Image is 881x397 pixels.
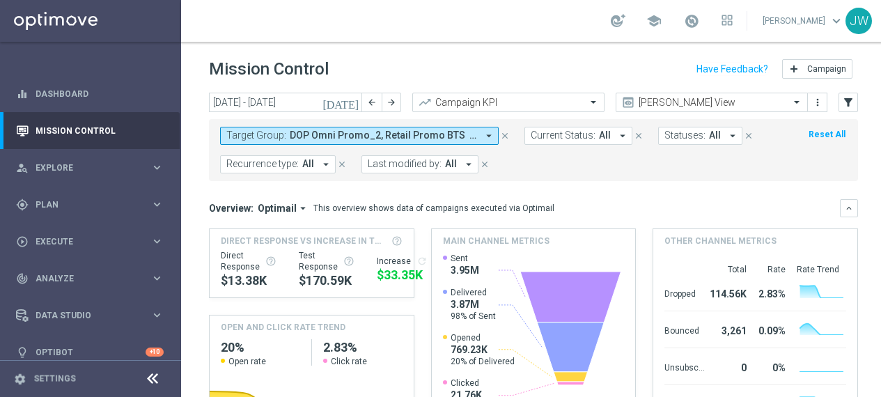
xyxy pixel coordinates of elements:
span: Target Group: [226,130,286,141]
i: lightbulb [16,346,29,359]
i: trending_up [418,95,432,109]
div: Data Studio [16,309,150,322]
div: 114.56K [710,281,747,304]
span: 20% of Delivered [451,356,515,367]
button: [DATE] [320,93,362,114]
button: gps_fixed Plan keyboard_arrow_right [15,199,164,210]
i: close [744,131,754,141]
button: Last modified by: All arrow_drop_down [361,155,478,173]
button: Data Studio keyboard_arrow_right [15,310,164,321]
span: Optimail [258,202,297,215]
i: arrow_drop_down [483,130,495,142]
i: [DATE] [322,96,360,109]
span: Sent [451,253,479,264]
div: Test Response [299,250,354,272]
i: close [480,159,490,169]
button: arrow_forward [382,93,401,112]
i: preview [621,95,635,109]
a: Settings [33,375,76,383]
a: Optibot [36,334,146,371]
span: Last modified by: [368,158,442,170]
div: equalizer Dashboard [15,88,164,100]
button: close [742,128,755,143]
div: Plan [16,198,150,211]
i: more_vert [812,97,823,108]
span: 769.23K [451,343,515,356]
i: arrow_drop_down [320,158,332,171]
div: Unsubscribed [664,355,705,377]
span: Execute [36,238,150,246]
button: Target Group: DOP Omni Promo_2, Retail Promo BTS Early/Mid Print Customers FY25, Retail Promo BTS... [220,127,499,145]
i: play_circle_outline [16,235,29,248]
button: keyboard_arrow_down [840,199,858,217]
i: close [634,131,644,141]
div: $13,379 [221,272,276,289]
div: JW [845,8,872,34]
h4: OPEN AND CLICK RATE TREND [221,321,345,334]
span: 3.87M [451,298,496,311]
span: Direct Response VS Increase In Total Mid Shipment Dotcom Transaction Amount [221,235,387,247]
span: DOP Omni Promo_2, Retail Promo BTS Early/Mid Print Customers FY25, Retail Promo BTS Late Print Cu... [290,130,477,141]
i: arrow_drop_down [462,158,475,171]
i: close [337,159,347,169]
i: keyboard_arrow_down [844,203,854,213]
div: Bounced [664,318,705,341]
div: $33,350 [377,267,428,283]
div: Explore [16,162,150,174]
h2: 20% [221,339,300,356]
i: keyboard_arrow_right [150,309,164,322]
span: Delivered [451,287,496,298]
div: 3,261 [710,318,747,341]
i: keyboard_arrow_right [150,198,164,211]
button: arrow_back [362,93,382,112]
button: Recurrence type: All arrow_drop_down [220,155,336,173]
span: Current Status: [531,130,595,141]
span: Recurrence type: [226,158,299,170]
div: 0.09% [752,318,786,341]
i: arrow_forward [387,98,396,107]
h4: Other channel metrics [664,235,777,247]
i: arrow_drop_down [616,130,629,142]
span: All [302,158,314,170]
h3: Overview: [209,202,254,215]
i: equalizer [16,88,29,100]
button: lightbulb Optibot +10 [15,347,164,358]
div: This overview shows data of campaigns executed via Optimail [313,202,554,215]
div: 2.83% [752,281,786,304]
button: play_circle_outline Execute keyboard_arrow_right [15,236,164,247]
button: close [632,128,645,143]
div: Direct Response [221,250,276,272]
span: All [709,130,721,141]
button: person_search Explore keyboard_arrow_right [15,162,164,173]
span: Data Studio [36,311,150,320]
div: Analyze [16,272,150,285]
a: [PERSON_NAME]keyboard_arrow_down [761,10,845,31]
h2: 2.83% [323,339,403,356]
i: gps_fixed [16,198,29,211]
i: add [788,63,800,75]
button: Statuses: All arrow_drop_down [658,127,742,145]
span: Campaign [807,64,846,74]
i: keyboard_arrow_right [150,272,164,285]
button: filter_alt [839,93,858,112]
ng-select: Jen Promo View [616,93,808,112]
span: Statuses: [664,130,705,141]
span: 3.95M [451,264,479,277]
button: track_changes Analyze keyboard_arrow_right [15,273,164,284]
span: school [646,13,662,29]
button: Mission Control [15,125,164,137]
div: $170,585 [299,272,354,289]
i: settings [14,373,26,385]
span: All [599,130,611,141]
input: Have Feedback? [696,64,768,74]
span: Open rate [228,356,266,367]
button: Current Status: All arrow_drop_down [524,127,632,145]
h4: Main channel metrics [443,235,549,247]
